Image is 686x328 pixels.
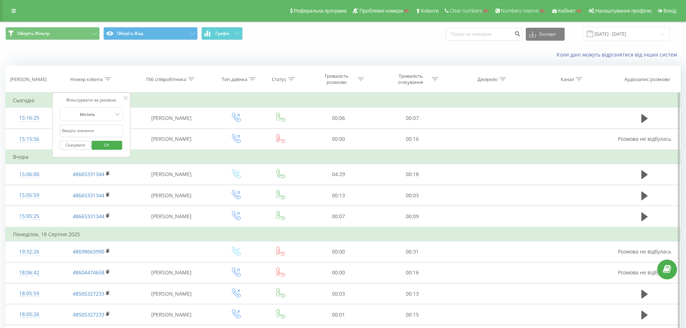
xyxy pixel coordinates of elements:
[130,262,213,283] td: [PERSON_NAME]
[301,206,375,227] td: 00:07
[6,150,681,164] td: Вчора
[477,76,498,82] div: Джерело
[561,76,574,82] div: Канал
[73,192,104,199] a: 48665331344
[73,171,104,178] a: 48665331344
[376,185,449,206] td: 00:03
[301,129,375,150] td: 00:00
[595,8,651,14] span: Налаштування профілю
[13,132,46,146] div: 15:15:56
[13,167,46,181] div: 15:06:00
[624,76,670,82] div: Аудіозапис розмови
[97,139,117,150] span: OK
[5,27,100,40] button: Оберіть Фільтр
[215,31,229,36] span: Графік
[421,8,439,14] span: Клієнти
[558,8,576,14] span: Кабінет
[6,227,681,242] td: Понеділок, 18 Серпня 2025
[91,141,122,150] button: OK
[60,96,123,104] div: Фільтрувати за умовою
[130,108,213,129] td: [PERSON_NAME]
[301,185,375,206] td: 00:13
[301,164,375,185] td: 04:29
[301,262,375,283] td: 00:00
[376,108,449,129] td: 00:07
[60,125,123,137] input: Введіть значення
[446,28,522,41] input: Пошук за номером
[294,8,347,14] span: Реферальна програма
[13,188,46,202] div: 15:05:59
[526,28,565,41] button: Експорт
[450,8,482,14] span: Clear numbers
[13,307,46,322] div: 18:05:26
[13,245,46,259] div: 19:32:26
[103,27,198,40] button: Оберіть Вид
[13,266,46,280] div: 18:06:42
[73,290,104,297] a: 48505327233
[73,248,104,255] a: 48698663990
[6,93,681,108] td: Сьогодні
[376,262,449,283] td: 00:16
[130,206,213,227] td: [PERSON_NAME]
[501,8,539,14] span: Numbers reserve
[130,304,213,325] td: [PERSON_NAME]
[73,269,104,276] a: 48604474658
[146,76,186,82] div: ПІБ співробітника
[618,135,671,142] span: Розмова не відбулась
[301,241,375,262] td: 00:00
[376,283,449,304] td: 00:13
[73,311,104,318] a: 48505327233
[557,51,681,58] a: Коли дані можуть відрізнятися вiд інших систем
[376,304,449,325] td: 00:15
[13,111,46,125] div: 15:16:25
[130,283,213,304] td: [PERSON_NAME]
[130,185,213,206] td: [PERSON_NAME]
[301,108,375,129] td: 00:06
[73,213,104,220] a: 48665331344
[130,129,213,150] td: [PERSON_NAME]
[17,31,49,36] span: Оберіть Фільтр
[376,241,449,262] td: 00:31
[301,304,375,325] td: 00:01
[376,164,449,185] td: 00:18
[376,129,449,150] td: 00:16
[222,76,247,82] div: Тип дзвінка
[10,76,46,82] div: [PERSON_NAME]
[272,76,286,82] div: Статус
[618,269,671,276] span: Розмова не відбулась
[70,76,103,82] div: Номер клієнта
[664,8,676,14] span: Вихід
[60,141,90,150] button: Скасувати
[391,73,430,85] div: Тривалість очікування
[376,206,449,227] td: 00:09
[301,283,375,304] td: 00:03
[201,27,243,40] button: Графік
[317,73,356,85] div: Тривалість розмови
[618,248,671,255] span: Розмова не відбулась
[130,164,213,185] td: [PERSON_NAME]
[359,8,403,14] span: Проблемні номери
[13,287,46,301] div: 18:05:59
[13,209,46,223] div: 15:05:25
